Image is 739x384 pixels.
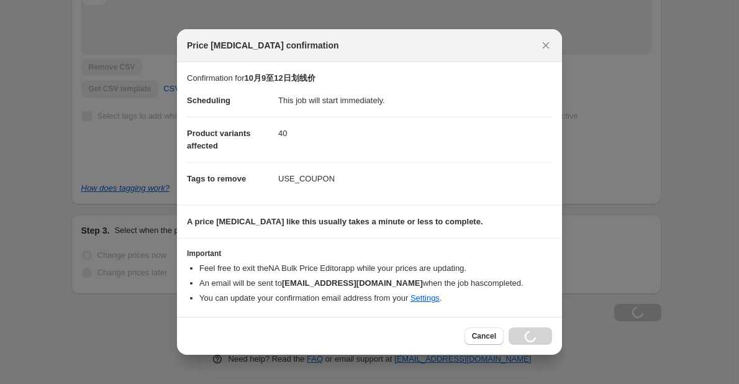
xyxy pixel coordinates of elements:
[187,174,246,183] span: Tags to remove
[278,85,552,117] dd: This job will start immediately.
[244,73,315,83] b: 10月9至12日划线价
[199,292,552,304] li: You can update your confirmation email address from your .
[187,217,483,226] b: A price [MEDICAL_DATA] like this usually takes a minute or less to complete.
[278,117,552,150] dd: 40
[472,331,496,341] span: Cancel
[199,262,552,275] li: Feel free to exit the NA Bulk Price Editor app while your prices are updating.
[187,129,251,150] span: Product variants affected
[199,277,552,290] li: An email will be sent to when the job has completed .
[187,39,339,52] span: Price [MEDICAL_DATA] confirmation
[187,249,552,258] h3: Important
[187,72,552,85] p: Confirmation for
[537,37,555,54] button: Close
[187,96,230,105] span: Scheduling
[278,162,552,195] dd: USE_COUPON
[282,278,423,288] b: [EMAIL_ADDRESS][DOMAIN_NAME]
[465,327,504,345] button: Cancel
[410,293,440,303] a: Settings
